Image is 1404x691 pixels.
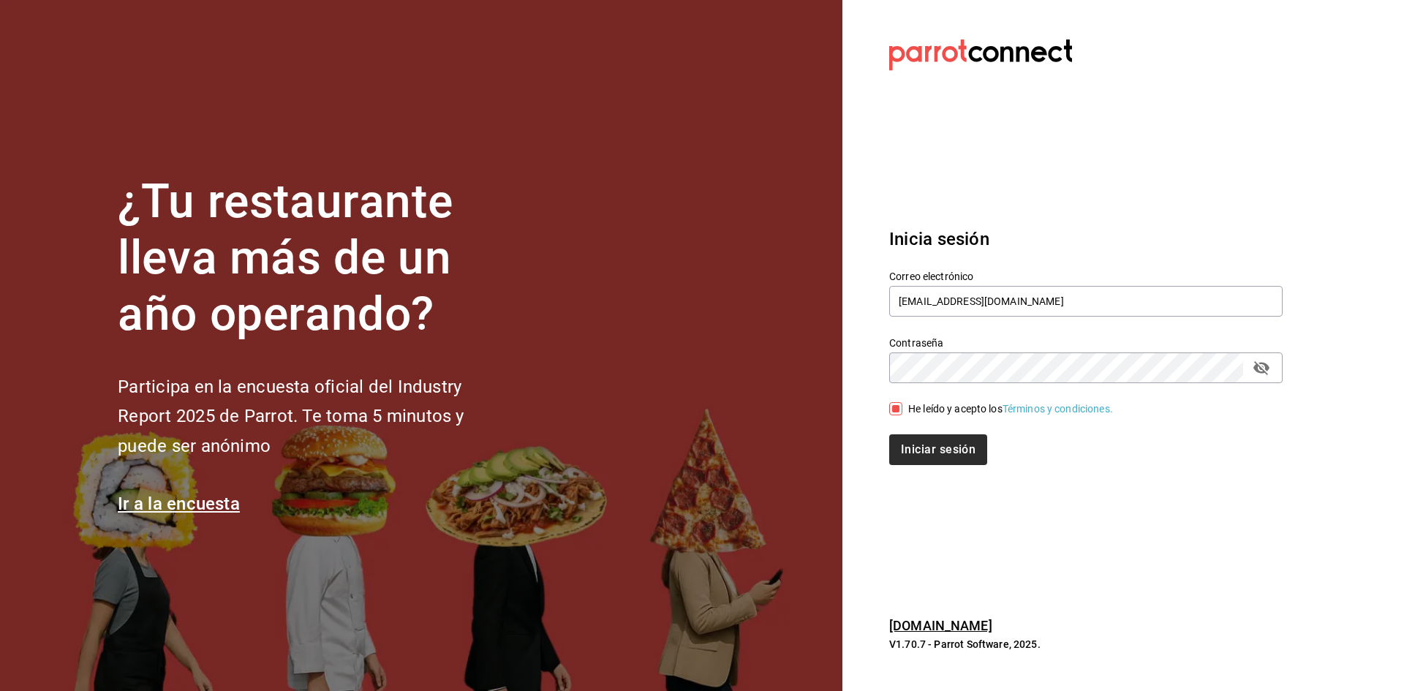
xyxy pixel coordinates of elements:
[118,494,240,514] a: Ir a la encuesta
[889,271,1283,282] label: Correo electrónico
[889,226,1283,252] h3: Inicia sesión
[889,338,1283,348] label: Contraseña
[118,174,513,342] h1: ¿Tu restaurante lleva más de un año operando?
[889,434,987,465] button: Iniciar sesión
[908,401,1113,417] div: He leído y acepto los
[1003,403,1113,415] a: Términos y condiciones.
[889,618,992,633] a: [DOMAIN_NAME]
[1249,355,1274,380] button: passwordField
[889,286,1283,317] input: Ingresa tu correo electrónico
[889,637,1283,652] p: V1.70.7 - Parrot Software, 2025.
[118,372,513,461] h2: Participa en la encuesta oficial del Industry Report 2025 de Parrot. Te toma 5 minutos y puede se...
